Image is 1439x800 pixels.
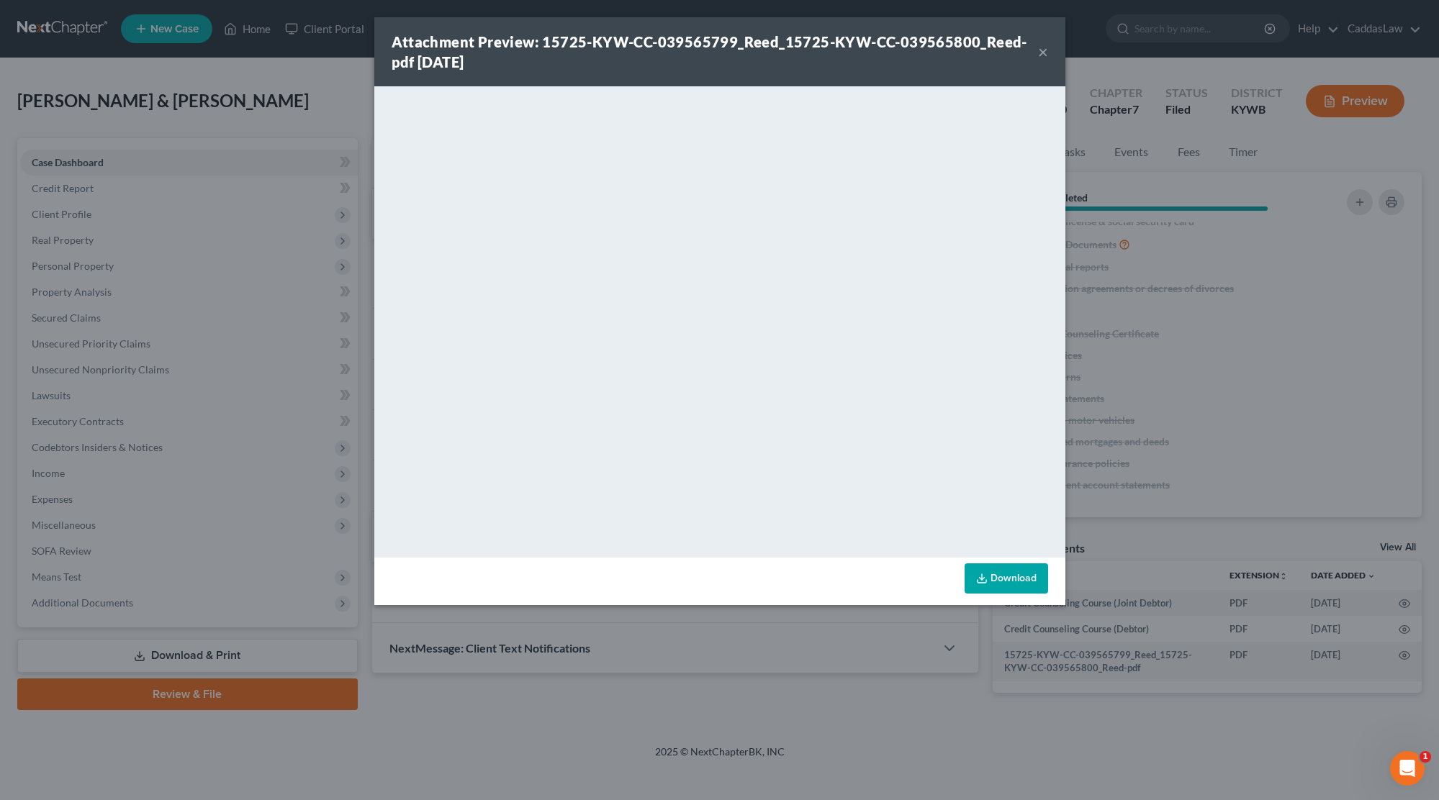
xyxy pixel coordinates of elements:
[1420,751,1431,763] span: 1
[965,563,1048,594] a: Download
[374,86,1065,554] iframe: <object ng-attr-data='[URL][DOMAIN_NAME]' type='application/pdf' width='100%' height='650px'></ob...
[1038,43,1048,60] button: ×
[392,33,1027,71] strong: Attachment Preview: 15725-KYW-CC-039565799_Reed_15725-KYW-CC-039565800_Reed-pdf [DATE]
[1390,751,1425,786] iframe: Intercom live chat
